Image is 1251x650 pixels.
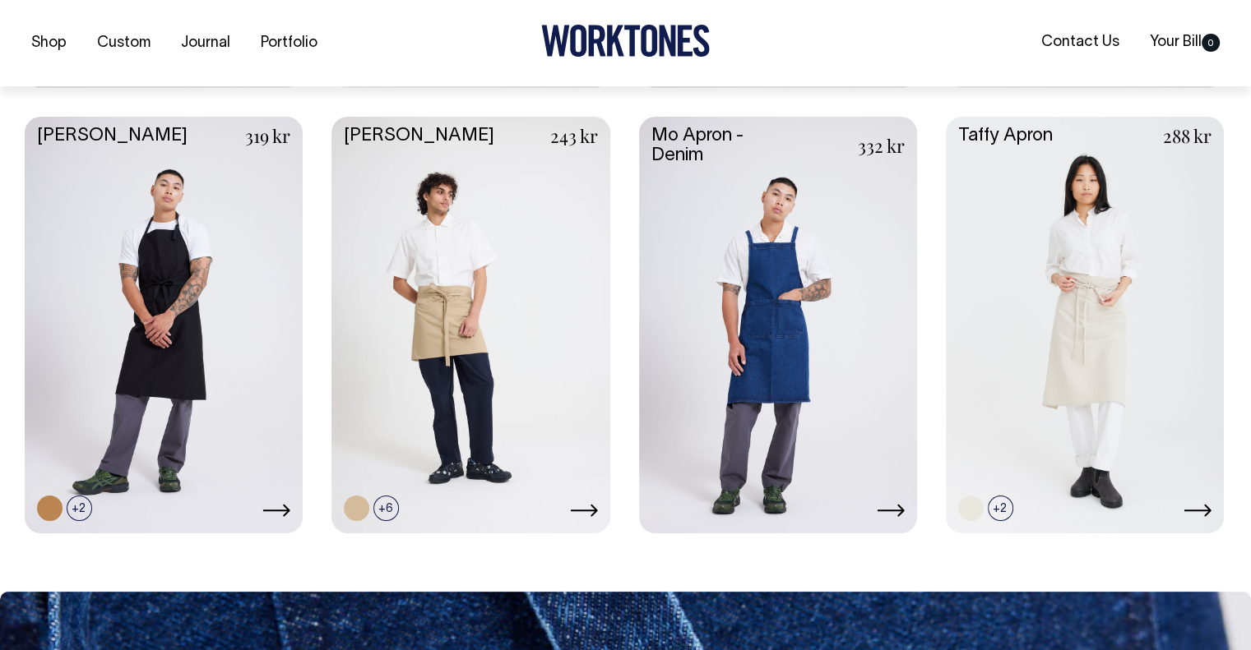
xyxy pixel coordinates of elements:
span: +6 [373,496,399,521]
span: +2 [988,496,1013,521]
a: Shop [25,30,73,57]
a: Portfolio [254,30,324,57]
a: Your Bill0 [1143,29,1226,56]
a: Contact Us [1035,29,1126,56]
a: Custom [90,30,157,57]
a: Journal [174,30,237,57]
span: +2 [67,496,92,521]
span: 0 [1202,34,1220,52]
